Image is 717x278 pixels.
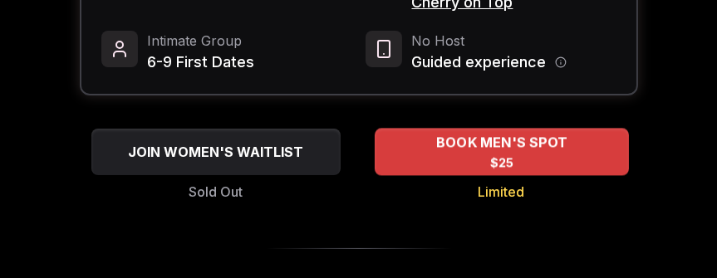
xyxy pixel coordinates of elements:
[91,129,341,175] button: JOIN WOMEN'S WAITLIST - Sold Out
[148,31,255,51] span: Intimate Group
[479,182,525,202] span: Limited
[555,56,567,68] button: Host information
[375,128,629,175] button: BOOK MEN'S SPOT - Limited
[189,182,243,202] span: Sold Out
[489,154,513,171] span: $25
[412,31,567,51] span: No Host
[125,142,307,162] span: JOIN WOMEN'S WAITLIST
[432,133,570,153] span: BOOK MEN'S SPOT
[412,51,547,74] span: Guided experience
[148,51,255,74] span: 6-9 First Dates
